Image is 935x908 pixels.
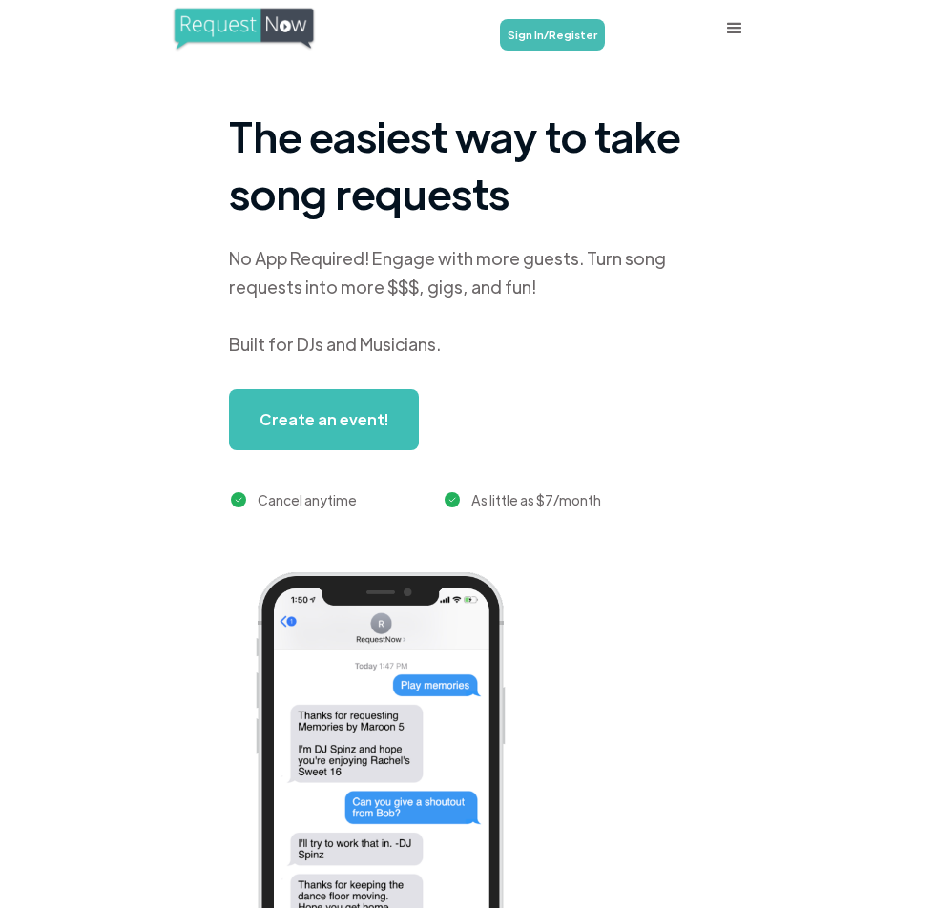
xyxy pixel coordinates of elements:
div: Cancel anytime [258,488,357,511]
div: No App Required! Engage with more guests. Turn song requests into more $$$, gigs, and fun! Built ... [229,244,706,359]
div: As little as $7/month [471,488,601,511]
a: home [172,6,343,52]
img: green checkmark [231,492,247,508]
h1: The easiest way to take song requests [229,107,706,221]
img: green checkmark [445,492,461,508]
a: Sign In/Register [500,19,605,51]
a: Create an event! [229,389,419,450]
iframe: LiveChat chat widget [667,848,935,908]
